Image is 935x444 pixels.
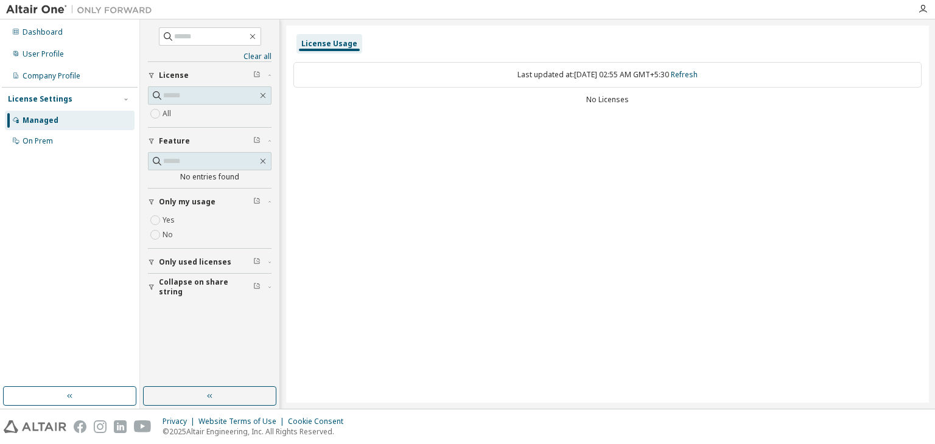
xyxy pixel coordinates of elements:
[163,426,351,437] p: © 2025 Altair Engineering, Inc. All Rights Reserved.
[293,62,922,88] div: Last updated at: [DATE] 02:55 AM GMT+5:30
[23,71,80,81] div: Company Profile
[159,257,231,267] span: Only used licenses
[159,197,215,207] span: Only my usage
[253,257,261,267] span: Clear filter
[148,274,271,300] button: Collapse on share string
[6,4,158,16] img: Altair One
[163,417,198,426] div: Privacy
[253,282,261,292] span: Clear filter
[148,172,271,182] div: No entries found
[301,39,357,49] div: License Usage
[671,69,698,80] a: Refresh
[114,420,127,433] img: linkedin.svg
[134,420,152,433] img: youtube.svg
[253,197,261,207] span: Clear filter
[163,213,177,227] label: Yes
[148,52,271,61] a: Clear all
[74,420,86,433] img: facebook.svg
[148,128,271,154] button: Feature
[4,420,66,433] img: altair_logo.svg
[159,136,190,146] span: Feature
[94,420,107,433] img: instagram.svg
[163,227,175,242] label: No
[159,71,189,80] span: License
[253,136,261,146] span: Clear filter
[23,49,64,59] div: User Profile
[293,95,922,105] div: No Licenses
[148,249,271,276] button: Only used licenses
[23,136,53,146] div: On Prem
[288,417,351,426] div: Cookie Consent
[8,94,72,104] div: License Settings
[23,116,58,125] div: Managed
[198,417,288,426] div: Website Terms of Use
[23,27,63,37] div: Dashboard
[163,106,173,121] label: All
[148,62,271,89] button: License
[253,71,261,80] span: Clear filter
[148,189,271,215] button: Only my usage
[159,277,253,297] span: Collapse on share string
